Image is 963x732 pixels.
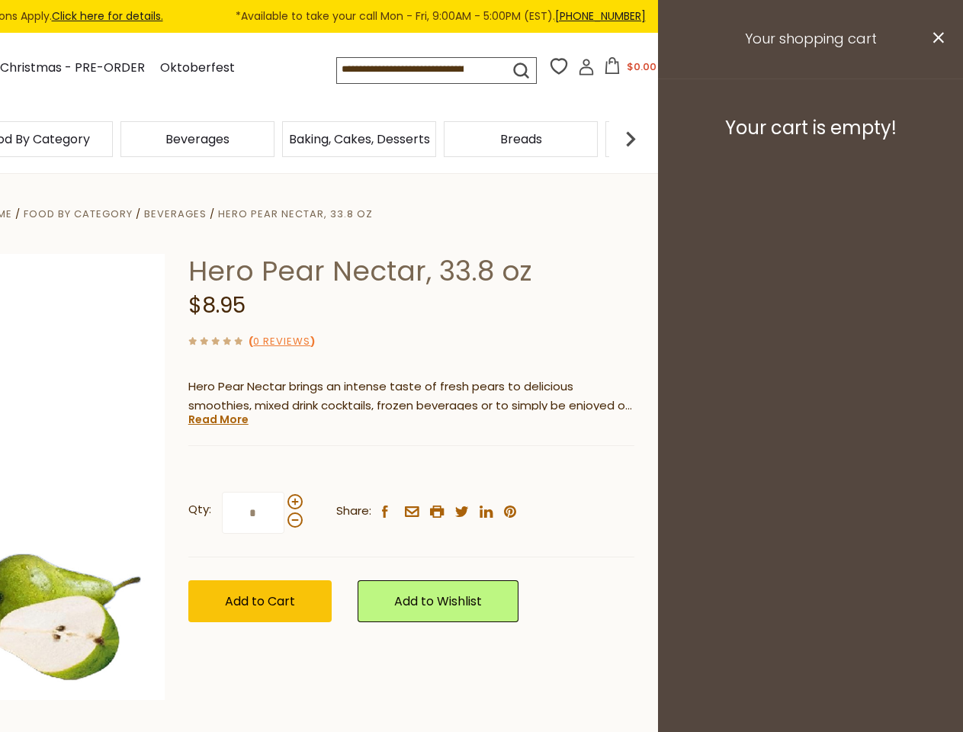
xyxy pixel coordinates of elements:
strong: Qty: [188,500,211,519]
a: Click here for details. [52,8,163,24]
span: $0.00 [627,59,656,74]
span: *Available to take your call Mon - Fri, 9:00AM - 5:00PM (EST). [236,8,646,25]
a: Oktoberfest [160,58,235,79]
span: ( ) [249,334,315,348]
a: Beverages [165,133,230,145]
a: Baking, Cakes, Desserts [289,133,430,145]
a: Food By Category [24,207,133,221]
a: Add to Wishlist [358,580,518,622]
h3: Your cart is empty! [677,117,944,140]
a: Read More [188,412,249,427]
span: Share: [336,502,371,521]
button: Add to Cart [188,580,332,622]
p: Hero Pear Nectar brings an intense taste of fresh pears to delicious smoothies, mixed drink cockt... [188,377,634,416]
span: $8.95 [188,291,246,320]
button: $0.00 [598,57,663,80]
a: [PHONE_NUMBER] [555,8,646,24]
span: Add to Cart [225,592,295,610]
a: 0 Reviews [253,334,310,350]
h1: Hero Pear Nectar, 33.8 oz [188,254,634,288]
input: Qty: [222,492,284,534]
img: next arrow [615,124,646,154]
a: Hero Pear Nectar, 33.8 oz [218,207,373,221]
a: Beverages [144,207,207,221]
a: Breads [500,133,542,145]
